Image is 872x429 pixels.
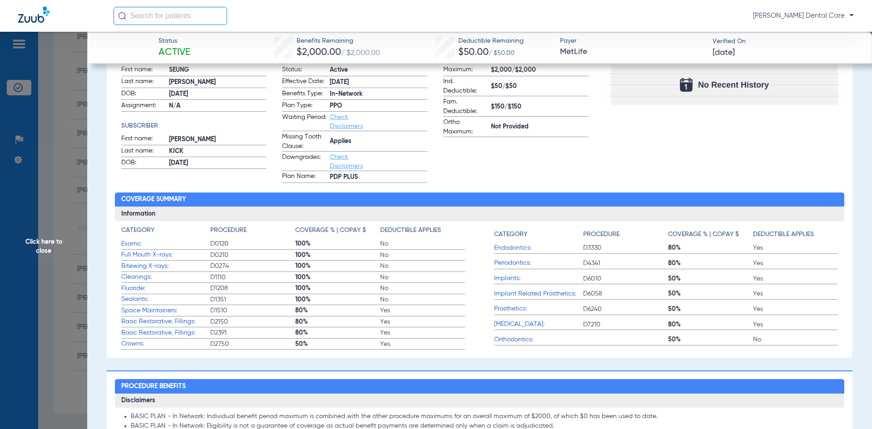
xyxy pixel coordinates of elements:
span: Not Provided [491,122,589,132]
span: PDP PLUS [330,173,427,182]
span: 50% [295,340,380,349]
h2: Coverage Summary [115,192,845,207]
h4: Category [494,230,527,239]
span: Yes [753,289,838,298]
img: Search Icon [118,12,126,20]
span: Benefits Type: [282,89,327,100]
span: First name: [121,134,166,145]
h2: Procedure Benefits [115,379,845,394]
span: Periodontics: [494,258,583,268]
span: Deductible Remaining [458,36,524,46]
span: Active [330,65,427,75]
span: Effective Date: [282,77,327,88]
span: 100% [295,239,380,248]
h4: Coverage % | Copay $ [668,230,739,239]
span: Payer [560,36,705,46]
span: Crowns: [121,339,210,349]
span: D1110 [210,273,295,282]
span: Fluoride: [121,284,210,293]
iframe: Chat Widget [827,385,872,429]
span: Sealants: [121,295,210,304]
span: No Recent History [698,80,769,89]
app-breakdown-title: Deductible Applies [380,226,465,238]
span: 100% [295,251,380,260]
h4: Procedure [583,230,619,239]
span: Status: [282,65,327,76]
app-breakdown-title: Procedure [210,226,295,238]
span: Yes [380,317,465,326]
span: Endodontics: [494,243,583,253]
span: $150/$150 [491,102,589,112]
span: [MEDICAL_DATA]: [494,320,583,329]
input: Search for patients [114,7,227,25]
h3: Disclaimers [115,394,845,408]
img: Calendar [680,78,693,92]
span: $2,000.00 [297,48,341,57]
h3: Information [115,207,845,221]
img: Zuub Logo [18,7,50,23]
span: 80% [668,320,753,329]
span: Cleanings: [121,272,210,282]
span: / $2,000.00 [341,49,380,57]
span: Space Maintainers: [121,306,210,316]
span: D2391 [210,328,295,337]
span: $50.00 [458,48,489,57]
span: Prosthetics: [494,304,583,314]
li: BASIC PLAN - In Network: Individual benefit period maximum is combined with the other procedure m... [131,413,838,421]
span: D2750 [210,340,295,349]
span: Exams: [121,239,210,249]
span: 100% [295,295,380,304]
span: 50% [668,289,753,298]
span: Applies [330,137,427,146]
span: Yes [753,305,838,314]
span: D6058 [583,289,668,298]
h4: Coverage % | Copay $ [295,226,366,235]
span: $50/$50 [491,82,589,91]
span: 50% [668,335,753,344]
span: Missing Tooth Clause: [282,132,327,151]
span: [PERSON_NAME] [169,78,267,87]
span: 80% [668,259,753,268]
span: MetLife [560,46,705,58]
span: 50% [668,305,753,314]
span: [PERSON_NAME] Dental Care [753,11,854,20]
span: 80% [668,243,753,252]
span: Yes [753,243,838,252]
h4: Deductible Applies [753,230,814,239]
span: DOB: [121,158,166,169]
span: Orthodontics: [494,335,583,345]
span: D1510 [210,306,295,315]
span: [PERSON_NAME] [169,135,267,144]
span: Last name: [121,146,166,157]
span: D0210 [210,251,295,260]
span: Full Mouth X-rays: [121,250,210,260]
span: 80% [295,328,380,337]
span: 50% [668,274,753,283]
span: SEUNG [169,65,267,75]
span: N/A [169,101,267,111]
span: Waiting Period: [282,113,327,131]
span: Active [159,46,190,59]
span: No [380,251,465,260]
span: D3330 [583,243,668,252]
span: No [380,239,465,248]
app-breakdown-title: Subscriber [121,121,267,131]
span: Yes [380,328,465,337]
span: Benefits Remaining [297,36,380,46]
span: DOB: [121,89,166,100]
span: Bitewing X-rays: [121,261,210,271]
span: D6010 [583,274,668,283]
span: KICK [169,147,267,156]
a: Check Disclaimers [330,154,363,169]
span: D6240 [583,305,668,314]
span: Yes [380,340,465,349]
span: 80% [295,317,380,326]
span: Fam. Deductible: [443,97,488,116]
app-breakdown-title: Deductible Applies [753,226,838,242]
span: First name: [121,65,166,76]
app-breakdown-title: Coverage % | Copay $ [295,226,380,238]
span: [DATE] [330,78,427,87]
span: No [380,284,465,293]
span: Status [159,36,190,46]
span: [DATE] [169,89,267,99]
